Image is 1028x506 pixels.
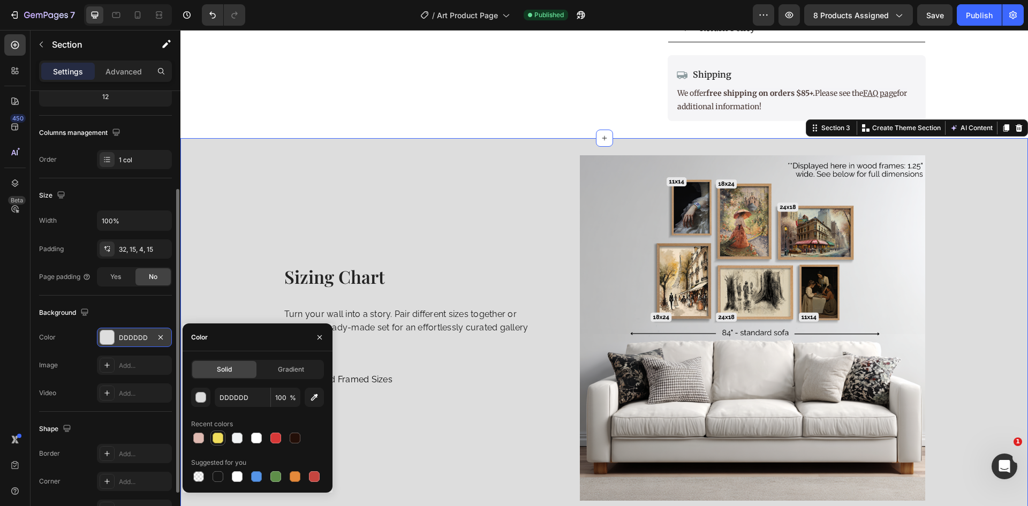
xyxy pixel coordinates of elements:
p: Shipping [512,39,551,50]
div: Color [191,333,208,342]
div: Width [39,216,57,225]
button: Publish [957,4,1002,26]
iframe: Intercom live chat [992,454,1017,479]
span: 1 [1014,437,1022,446]
span: We offer Please see the [497,58,683,68]
div: Recent colors [191,419,233,429]
div: Color [39,333,56,342]
div: DDDDDD [119,333,150,343]
div: Add... [119,361,169,371]
div: Add... [119,477,169,487]
span: No [149,272,157,282]
div: 1 col [119,155,169,165]
iframe: Design area [180,30,1028,506]
div: Add... [119,389,169,398]
span: Gradient [278,365,304,374]
p: Settings [53,66,83,77]
span: Published [534,10,564,20]
div: Publish [966,10,993,21]
span: Save [926,11,944,20]
div: Columns management [39,126,123,140]
div: Shape [39,422,73,436]
input: Auto [97,211,171,230]
div: Image [39,360,58,370]
button: AI Content [767,92,814,104]
div: Undo/Redo [202,4,245,26]
input: Eg: FFFFFF [215,388,270,407]
span: 8 products assigned [813,10,889,21]
p: Section [52,38,140,51]
p: Create Theme Section [692,93,760,103]
span: Finished Framed Sizes [122,344,212,354]
p: Turn your wall into a story. Pair different sizes together or choose a ready-made set for an effo... [104,277,349,319]
div: Beta [8,196,26,205]
h2: Sizing Chart [103,234,350,259]
div: 12 [41,89,170,104]
span: for additional information! [497,58,727,81]
div: Size [39,188,67,203]
img: gempages_482657382615221088-c74db650-7bb9-4045-87ab-abd3cd2caab6.png [399,125,745,471]
div: Page padding [39,272,91,282]
button: 7 [4,4,80,26]
div: 32, 15, 4, 15 [119,245,169,254]
span: % [290,393,296,403]
div: Background [39,306,91,320]
span: Solid [217,365,232,374]
div: Order [39,155,57,164]
span: Art Product Page [437,10,498,21]
button: 8 products assigned [804,4,913,26]
span: / [432,10,435,21]
div: Padding [39,244,64,254]
div: Section 3 [639,93,672,103]
div: Suggested for you [191,458,246,467]
div: Border [39,449,60,458]
strong: free shipping on orders $85+. [526,58,634,68]
div: 450 [10,114,26,123]
p: 7 [70,9,75,21]
a: FAQ page [683,58,716,68]
p: Advanced [105,66,142,77]
button: Save [917,4,953,26]
div: Corner [39,477,61,486]
div: Video [39,388,56,398]
span: Yes [110,272,121,282]
div: Add... [119,449,169,459]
